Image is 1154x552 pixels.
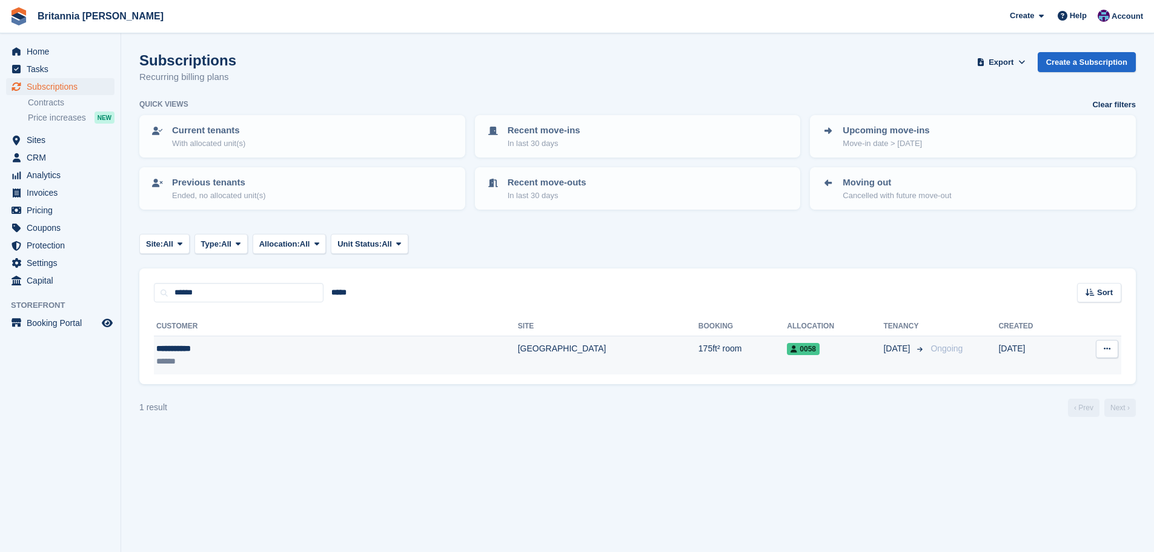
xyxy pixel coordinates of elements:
[27,219,99,236] span: Coupons
[172,190,266,202] p: Ended, no allocated unit(s)
[27,314,99,331] span: Booking Portal
[811,116,1135,156] a: Upcoming move-ins Move-in date > [DATE]
[883,342,912,355] span: [DATE]
[141,168,464,208] a: Previous tenants Ended, no allocated unit(s)
[998,317,1069,336] th: Created
[172,138,245,150] p: With allocated unit(s)
[337,238,382,250] span: Unit Status:
[331,234,408,254] button: Unit Status: All
[27,131,99,148] span: Sites
[28,97,114,108] a: Contracts
[28,111,114,124] a: Price increases NEW
[201,238,222,250] span: Type:
[1112,10,1143,22] span: Account
[259,238,300,250] span: Allocation:
[518,336,698,374] td: [GEOGRAPHIC_DATA]
[6,184,114,201] a: menu
[139,99,188,110] h6: Quick views
[27,254,99,271] span: Settings
[508,176,586,190] p: Recent move-outs
[843,176,951,190] p: Moving out
[28,112,86,124] span: Price increases
[172,176,266,190] p: Previous tenants
[194,234,248,254] button: Type: All
[11,299,121,311] span: Storefront
[6,43,114,60] a: menu
[172,124,245,138] p: Current tenants
[1038,52,1136,72] a: Create a Subscription
[1097,287,1113,299] span: Sort
[698,317,787,336] th: Booking
[975,52,1028,72] button: Export
[163,238,173,250] span: All
[221,238,231,250] span: All
[843,190,951,202] p: Cancelled with future move-out
[27,43,99,60] span: Home
[27,272,99,289] span: Capital
[1070,10,1087,22] span: Help
[6,272,114,289] a: menu
[518,317,698,336] th: Site
[787,343,820,355] span: 0058
[1104,399,1136,417] a: Next
[6,254,114,271] a: menu
[6,219,114,236] a: menu
[1068,399,1099,417] a: Previous
[698,336,787,374] td: 175ft² room
[843,138,929,150] p: Move-in date > [DATE]
[989,56,1013,68] span: Export
[27,149,99,166] span: CRM
[300,238,310,250] span: All
[139,52,236,68] h1: Subscriptions
[27,61,99,78] span: Tasks
[10,7,28,25] img: stora-icon-8386f47178a22dfd0bd8f6a31ec36ba5ce8667c1dd55bd0f319d3a0aa187defe.svg
[508,124,580,138] p: Recent move-ins
[6,78,114,95] a: menu
[27,78,99,95] span: Subscriptions
[27,184,99,201] span: Invoices
[811,168,1135,208] a: Moving out Cancelled with future move-out
[27,237,99,254] span: Protection
[141,116,464,156] a: Current tenants With allocated unit(s)
[998,336,1069,374] td: [DATE]
[33,6,168,26] a: Britannia [PERSON_NAME]
[139,70,236,84] p: Recurring billing plans
[6,237,114,254] a: menu
[1066,399,1138,417] nav: Page
[146,238,163,250] span: Site:
[1092,99,1136,111] a: Clear filters
[6,202,114,219] a: menu
[6,131,114,148] a: menu
[508,138,580,150] p: In last 30 days
[6,167,114,184] a: menu
[843,124,929,138] p: Upcoming move-ins
[139,401,167,414] div: 1 result
[508,190,586,202] p: In last 30 days
[27,202,99,219] span: Pricing
[476,168,800,208] a: Recent move-outs In last 30 days
[382,238,392,250] span: All
[930,344,963,353] span: Ongoing
[95,111,114,124] div: NEW
[1010,10,1034,22] span: Create
[139,234,190,254] button: Site: All
[787,317,883,336] th: Allocation
[476,116,800,156] a: Recent move-ins In last 30 days
[27,167,99,184] span: Analytics
[253,234,327,254] button: Allocation: All
[6,61,114,78] a: menu
[6,314,114,331] a: menu
[883,317,926,336] th: Tenancy
[100,316,114,330] a: Preview store
[1098,10,1110,22] img: Becca Clark
[6,149,114,166] a: menu
[154,317,518,336] th: Customer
